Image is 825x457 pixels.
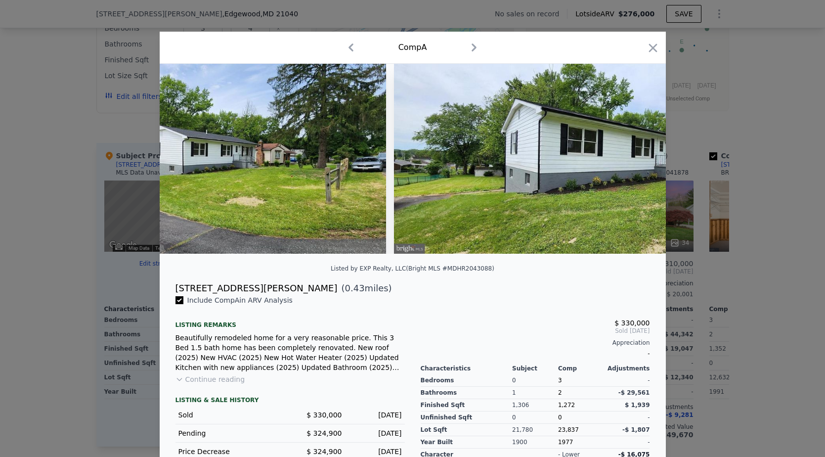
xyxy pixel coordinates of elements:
[558,402,575,409] span: 1,272
[625,402,650,409] span: $ 1,939
[512,411,558,424] div: 0
[175,396,405,406] div: LISTING & SALE HISTORY
[512,387,558,399] div: 1
[604,365,650,372] div: Adjustments
[558,436,604,449] div: 1977
[394,64,800,254] img: Property Img
[175,313,405,329] div: Listing remarks
[421,399,513,411] div: Finished Sqft
[421,374,513,387] div: Bedrooms
[558,365,604,372] div: Comp
[558,387,604,399] div: 2
[558,426,579,433] span: 23,837
[306,448,342,456] span: $ 324,900
[604,411,650,424] div: -
[338,281,392,295] span: ( miles)
[350,447,402,457] div: [DATE]
[604,374,650,387] div: -
[512,436,558,449] div: 1900
[421,327,650,335] span: Sold [DATE]
[421,436,513,449] div: Year Built
[175,333,405,372] div: Beautifully remodeled home for a very reasonable price. This 3 Bed 1.5 bath home has been complet...
[306,429,342,437] span: $ 324,900
[345,283,365,293] span: 0.43
[604,436,650,449] div: -
[421,347,650,361] div: -
[175,281,338,295] div: [STREET_ADDRESS][PERSON_NAME]
[331,265,494,272] div: Listed by EXP Realty, LLC (Bright MLS #MDHR2043088)
[421,387,513,399] div: Bathrooms
[421,365,513,372] div: Characteristics
[350,410,402,420] div: [DATE]
[512,399,558,411] div: 1,306
[175,374,245,384] button: Continue reading
[622,426,650,433] span: -$ 1,807
[421,424,513,436] div: Lot Sqft
[618,389,650,396] span: -$ 29,561
[178,447,282,457] div: Price Decrease
[350,428,402,438] div: [DATE]
[614,319,650,327] span: $ 330,000
[183,296,297,304] span: Include Comp A in ARV Analysis
[398,42,427,53] div: Comp A
[558,377,562,384] span: 3
[306,411,342,419] span: $ 330,000
[178,410,282,420] div: Sold
[512,365,558,372] div: Subject
[512,424,558,436] div: 21,780
[421,339,650,347] div: Appreciation
[421,411,513,424] div: Unfinished Sqft
[558,414,562,421] span: 0
[178,428,282,438] div: Pending
[512,374,558,387] div: 0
